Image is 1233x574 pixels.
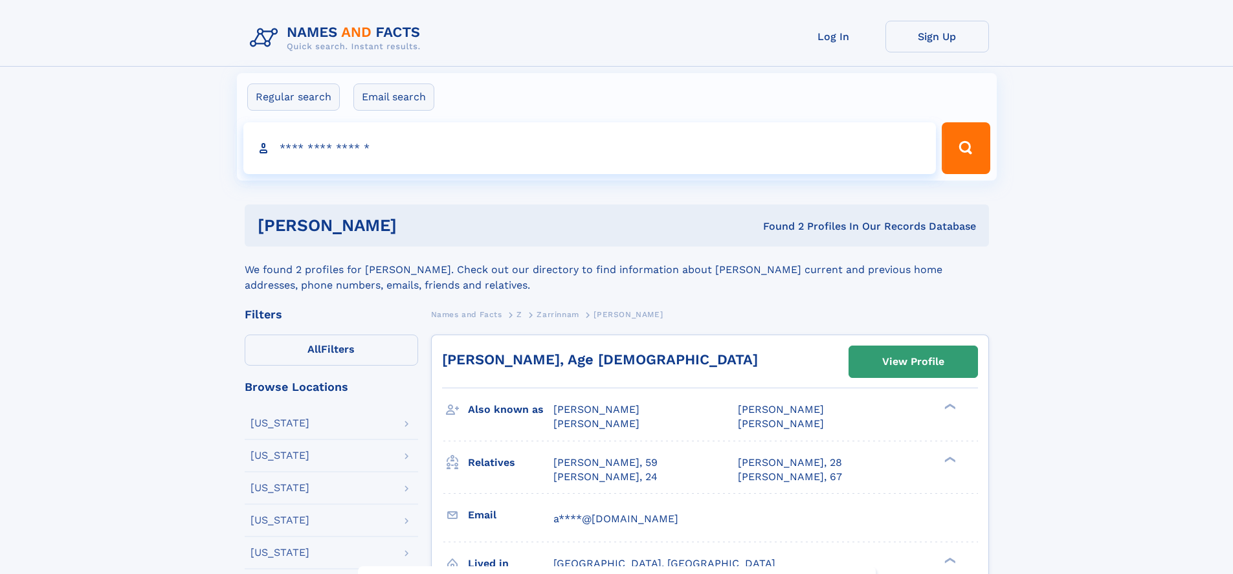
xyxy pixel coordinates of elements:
[517,310,522,319] span: Z
[468,452,553,474] h3: Relatives
[537,306,579,322] a: Zarrinnam
[245,335,418,366] label: Filters
[553,456,658,470] a: [PERSON_NAME], 59
[247,83,340,111] label: Regular search
[882,347,944,377] div: View Profile
[782,21,885,52] a: Log In
[941,455,957,463] div: ❯
[431,306,502,322] a: Names and Facts
[250,515,309,525] div: [US_STATE]
[553,557,775,569] span: [GEOGRAPHIC_DATA], [GEOGRAPHIC_DATA]
[738,456,842,470] a: [PERSON_NAME], 28
[245,247,989,293] div: We found 2 profiles for [PERSON_NAME]. Check out our directory to find information about [PERSON_...
[245,21,431,56] img: Logo Names and Facts
[553,470,658,484] a: [PERSON_NAME], 24
[594,310,663,319] span: [PERSON_NAME]
[738,417,824,430] span: [PERSON_NAME]
[442,351,758,368] a: [PERSON_NAME], Age [DEMOGRAPHIC_DATA]
[468,399,553,421] h3: Also known as
[849,346,977,377] a: View Profile
[885,21,989,52] a: Sign Up
[245,309,418,320] div: Filters
[250,418,309,428] div: [US_STATE]
[941,403,957,411] div: ❯
[245,381,418,393] div: Browse Locations
[738,403,824,415] span: [PERSON_NAME]
[517,306,522,322] a: Z
[942,122,990,174] button: Search Button
[243,122,937,174] input: search input
[258,217,580,234] h1: [PERSON_NAME]
[250,483,309,493] div: [US_STATE]
[353,83,434,111] label: Email search
[580,219,976,234] div: Found 2 Profiles In Our Records Database
[250,450,309,461] div: [US_STATE]
[307,343,321,355] span: All
[250,547,309,558] div: [US_STATE]
[468,504,553,526] h3: Email
[941,556,957,564] div: ❯
[738,470,842,484] a: [PERSON_NAME], 67
[553,417,639,430] span: [PERSON_NAME]
[553,403,639,415] span: [PERSON_NAME]
[537,310,579,319] span: Zarrinnam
